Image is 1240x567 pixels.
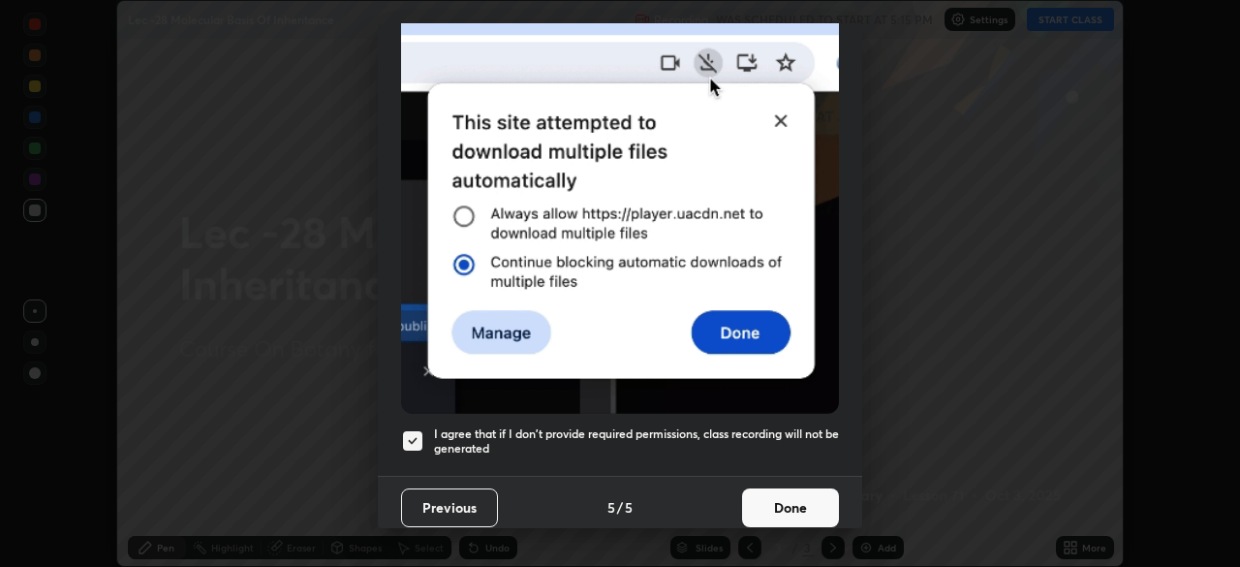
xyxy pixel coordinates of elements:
[401,488,498,527] button: Previous
[625,497,633,518] h4: 5
[742,488,839,527] button: Done
[607,497,615,518] h4: 5
[617,497,623,518] h4: /
[434,426,839,457] h5: I agree that if I don't provide required permissions, class recording will not be generated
